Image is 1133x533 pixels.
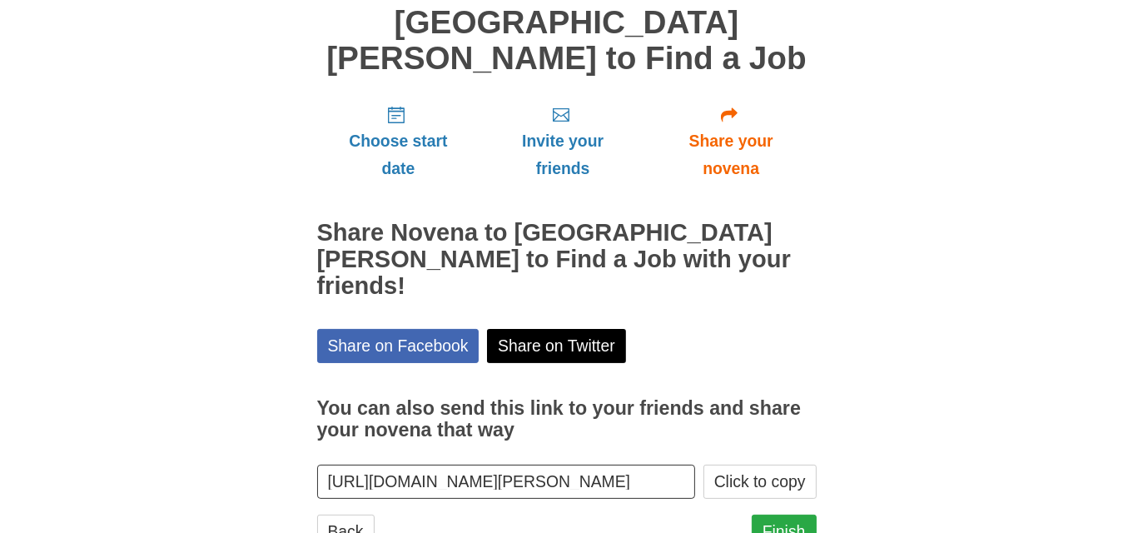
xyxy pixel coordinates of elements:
[703,465,817,499] button: Click to copy
[496,127,629,182] span: Invite your friends
[317,398,817,441] h3: You can also send this link to your friends and share your novena that way
[317,220,817,300] h2: Share Novena to [GEOGRAPHIC_DATA][PERSON_NAME] to Find a Job with your friends!
[487,329,626,363] a: Share on Twitter
[663,127,800,182] span: Share your novena
[317,92,480,192] a: Choose start date
[317,329,480,363] a: Share on Facebook
[480,92,645,192] a: Invite your friends
[646,92,817,192] a: Share your novena
[334,127,464,182] span: Choose start date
